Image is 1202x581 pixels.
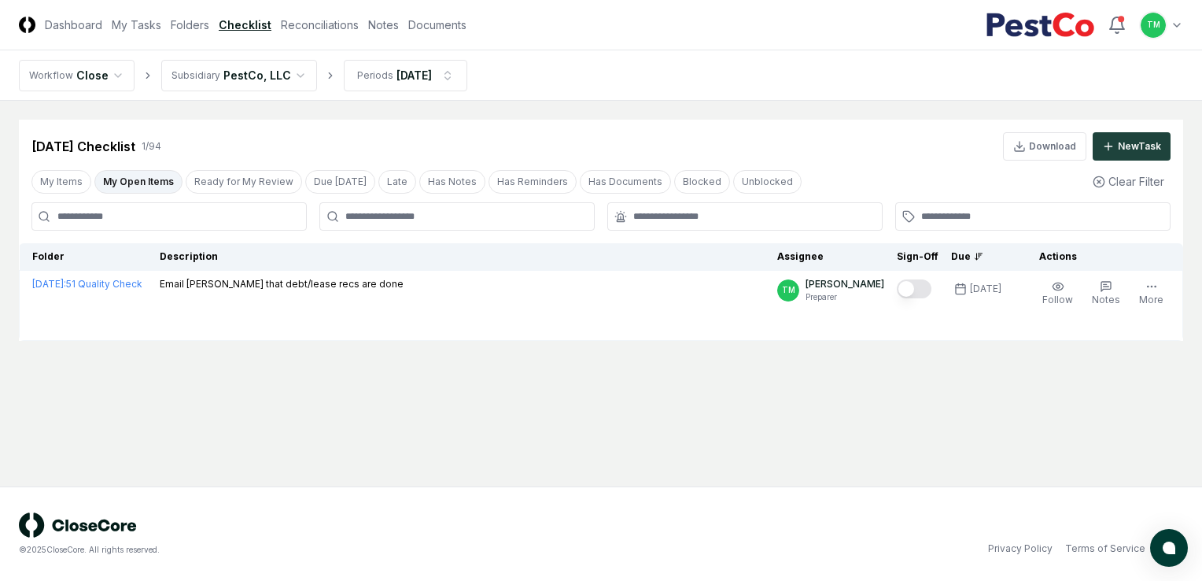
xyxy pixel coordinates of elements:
[20,243,153,271] th: Folder
[1139,11,1167,39] button: TM
[186,170,302,194] button: Ready for My Review
[580,170,671,194] button: Has Documents
[1027,250,1171,264] div: Actions
[378,170,416,194] button: Late
[19,60,467,91] nav: breadcrumb
[219,17,271,33] a: Checklist
[489,170,577,194] button: Has Reminders
[171,68,220,83] div: Subsidiary
[890,243,945,271] th: Sign-Off
[1147,19,1160,31] span: TM
[281,17,359,33] a: Reconciliations
[29,68,73,83] div: Workflow
[368,17,399,33] a: Notes
[396,67,432,83] div: [DATE]
[94,170,183,194] button: My Open Items
[733,170,802,194] button: Unblocked
[951,250,1014,264] div: Due
[988,542,1053,556] a: Privacy Policy
[897,279,931,298] button: Mark complete
[674,170,730,194] button: Blocked
[782,284,795,296] span: TM
[19,513,137,538] img: logo
[1093,132,1171,161] button: NewTask
[357,68,393,83] div: Periods
[1086,167,1171,196] button: Clear Filter
[31,170,91,194] button: My Items
[1092,294,1120,305] span: Notes
[32,278,142,290] a: [DATE]:51 Quality Check
[171,17,209,33] a: Folders
[806,277,884,291] p: [PERSON_NAME]
[771,243,890,271] th: Assignee
[160,277,404,291] p: Email [PERSON_NAME] that debt/lease recs are done
[153,243,772,271] th: Description
[1150,529,1188,567] button: atlas-launcher
[32,278,66,290] span: [DATE] :
[344,60,467,91] button: Periods[DATE]
[31,137,135,156] div: [DATE] Checklist
[1065,542,1145,556] a: Terms of Service
[986,13,1095,38] img: PestCo logo
[419,170,485,194] button: Has Notes
[1039,277,1076,310] button: Follow
[1003,132,1086,161] button: Download
[19,17,35,33] img: Logo
[806,291,884,303] p: Preparer
[1136,277,1167,310] button: More
[112,17,161,33] a: My Tasks
[19,544,601,556] div: © 2025 CloseCore. All rights reserved.
[45,17,102,33] a: Dashboard
[408,17,466,33] a: Documents
[305,170,375,194] button: Due Today
[142,139,161,154] div: 1 / 94
[1042,294,1073,305] span: Follow
[970,282,1001,296] div: [DATE]
[1089,277,1123,310] button: Notes
[1118,139,1161,154] div: New Task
